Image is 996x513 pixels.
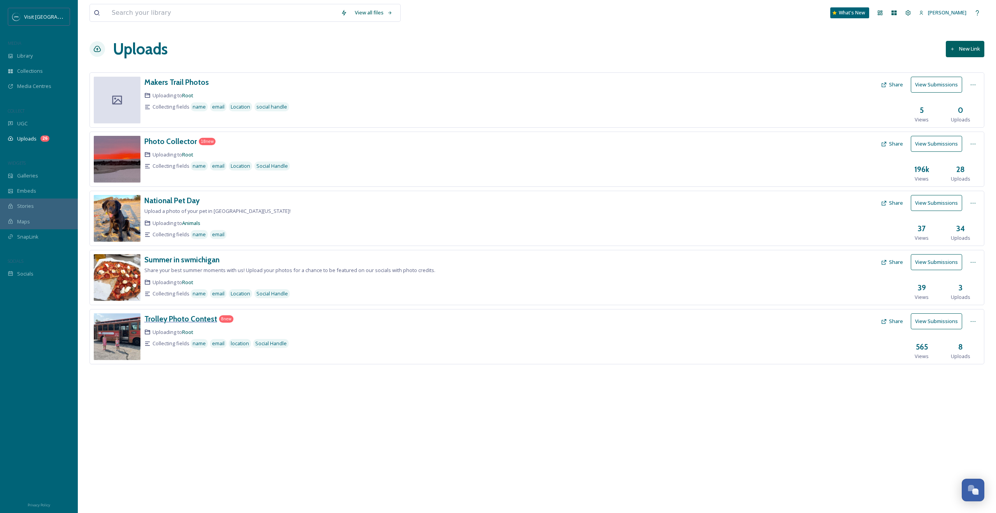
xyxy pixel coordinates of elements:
[193,290,206,297] span: name
[153,92,193,99] span: Uploading to
[877,255,907,270] button: Share
[17,83,51,90] span: Media Centres
[911,77,962,93] button: View Submissions
[877,136,907,151] button: Share
[182,151,193,158] a: Root
[8,108,25,114] span: COLLECT
[255,340,287,347] span: Social Handle
[951,293,970,301] span: Uploads
[212,290,224,297] span: email
[108,4,337,21] input: Search your library
[956,164,965,175] h3: 28
[962,479,984,501] button: Open Chat
[231,162,250,170] span: Location
[153,329,193,336] span: Uploading to
[351,5,396,20] a: View all files
[153,220,200,227] span: Uploading to
[182,329,193,336] a: Root
[918,282,926,293] h3: 39
[144,77,209,88] a: Makers Trail Photos
[182,220,200,227] a: Animals
[877,77,907,92] button: Share
[144,77,209,87] h3: Makers Trail Photos
[94,254,140,301] img: 0f746987-d04b-4f67-8e35-d1364f94ad7b.jpg
[40,135,49,142] div: 26
[231,103,250,111] span: Location
[911,136,962,152] button: View Submissions
[193,340,206,347] span: name
[911,195,962,211] button: View Submissions
[911,313,966,329] a: View Submissions
[911,77,966,93] a: View Submissions
[144,267,435,274] span: Share your best summer moments with us! Upload your photos for a chance to be featured on our soc...
[946,41,984,57] button: New Link
[17,233,39,241] span: SnapLink
[212,162,224,170] span: email
[958,341,963,353] h3: 8
[830,7,869,18] a: What's New
[951,353,970,360] span: Uploads
[914,164,929,175] h3: 196k
[199,138,216,145] div: 18 new
[915,5,970,20] a: [PERSON_NAME]
[8,258,23,264] span: SOCIALS
[212,103,224,111] span: email
[915,175,929,183] span: Views
[144,196,200,205] h3: National Pet Day
[144,313,217,325] a: Trolley Photo Contest
[17,120,28,127] span: UGC
[153,231,189,238] span: Collecting fields
[17,172,38,179] span: Galleries
[911,254,966,270] a: View Submissions
[256,162,288,170] span: Social Handle
[951,234,970,242] span: Uploads
[24,13,111,20] span: Visit [GEOGRAPHIC_DATA][US_STATE]
[915,116,929,123] span: Views
[28,502,50,508] span: Privacy Policy
[256,103,287,111] span: social handle
[17,67,43,75] span: Collections
[911,313,962,329] button: View Submissions
[153,151,193,158] span: Uploading to
[193,231,206,238] span: name
[182,279,193,286] span: Root
[153,162,189,170] span: Collecting fields
[17,202,34,210] span: Stories
[920,105,924,116] h3: 5
[144,314,217,323] h3: Trolley Photo Contest
[911,136,966,152] a: View Submissions
[959,282,963,293] h3: 3
[951,175,970,183] span: Uploads
[8,40,21,46] span: MEDIA
[94,313,140,360] img: 9c753fe6-c184-4691-a0ae-d21ed62e9aa7.jpg
[958,105,963,116] h3: 0
[911,254,962,270] button: View Submissions
[915,234,929,242] span: Views
[915,293,929,301] span: Views
[28,500,50,509] a: Privacy Policy
[17,270,33,278] span: Socials
[193,103,206,111] span: name
[113,37,168,61] a: Uploads
[877,314,907,329] button: Share
[144,254,219,265] a: Summer in swmichigan
[928,9,966,16] span: [PERSON_NAME]
[17,135,37,142] span: Uploads
[144,137,197,146] h3: Photo Collector
[231,290,250,297] span: Location
[193,162,206,170] span: name
[153,340,189,347] span: Collecting fields
[212,340,224,347] span: email
[94,136,140,183] img: aa5b1153-bb21-4924-8642-6255d4d96b37.jpg
[212,231,224,238] span: email
[256,290,288,297] span: Social Handle
[12,13,20,21] img: SM%20Social%20Profile.png
[153,279,193,286] span: Uploading to
[182,92,193,99] a: Root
